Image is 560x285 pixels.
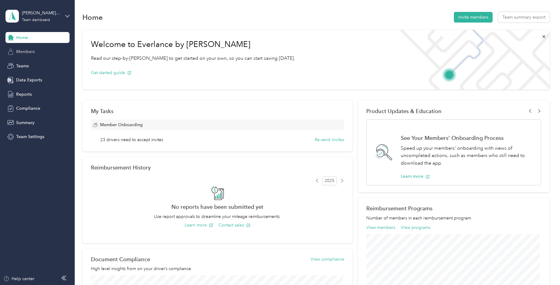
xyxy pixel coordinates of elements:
button: Learn more [185,222,213,228]
p: High level insights from on your driver’s compliance. [91,265,344,272]
h2: Document Compliance [91,256,150,262]
button: View compliance [311,256,344,262]
p: Read our step-by-[PERSON_NAME] to get started on your own, so you can start saving [DATE]. [91,55,295,62]
h1: See Your Members' Onboarding Process [401,135,534,141]
button: View members [366,224,395,231]
button: View programs [401,224,430,231]
h1: Welcome to Everlance by [PERSON_NAME] [91,40,295,49]
p: Use report approvals to streamline your mileage reimbursements. [91,213,344,220]
iframe: Everlance-gr Chat Button Frame [526,251,560,285]
span: Members [16,48,35,55]
span: 23 drivers need to accept invites [100,137,163,143]
p: Speed up your members' onboarding with views of uncompleted actions, such as members who still ne... [401,144,534,167]
span: 2025 [322,176,337,185]
p: Number of members in each reimbursement program. [366,215,541,221]
div: [PERSON_NAME][EMAIL_ADDRESS][PERSON_NAME][DOMAIN_NAME] [22,10,60,16]
div: Team dashboard [22,18,50,22]
span: Reports [16,91,32,98]
button: Team summary export [498,12,550,23]
h1: Home [82,14,103,20]
span: Compliance [16,105,40,112]
h2: No reports have been submitted yet [91,204,344,210]
div: My Tasks [91,108,344,114]
h2: Reimbursement History [91,164,151,171]
button: Get started guide [91,69,131,76]
button: Help center [3,276,34,282]
img: Welcome to everlance [393,30,549,90]
span: Home [16,34,28,41]
span: Member Onboarding [100,122,143,128]
button: Learn more [401,173,430,180]
span: Product Updates & Education [366,108,442,114]
button: Re-send invites [315,137,344,143]
span: Data Exports [16,77,42,83]
h2: Reimbursement Programs [366,205,541,212]
button: Invite members [454,12,493,23]
span: Teams [16,63,29,69]
span: Team Settings [16,134,44,140]
button: Contact sales [218,222,250,228]
span: Summary [16,119,34,126]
